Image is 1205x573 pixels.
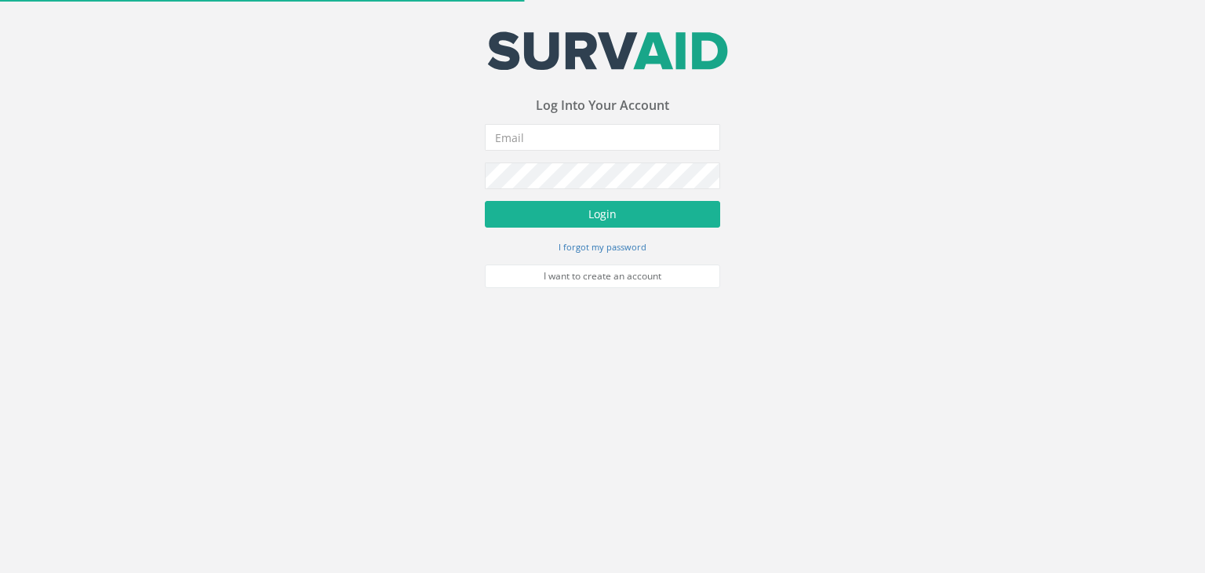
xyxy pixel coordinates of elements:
[485,201,720,228] button: Login
[559,241,646,253] small: I forgot my password
[485,124,720,151] input: Email
[559,239,646,254] a: I forgot my password
[485,99,720,113] h3: Log Into Your Account
[485,265,720,288] a: I want to create an account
